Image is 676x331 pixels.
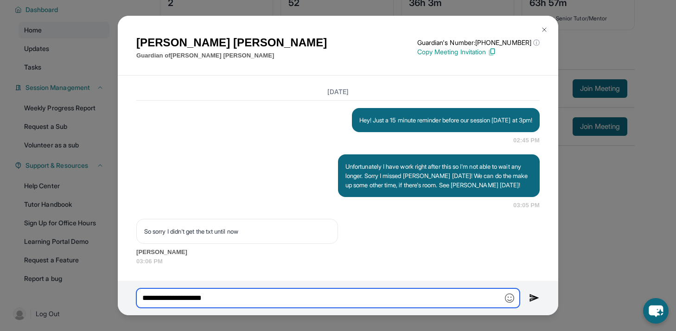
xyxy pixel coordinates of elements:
[345,162,532,190] p: Unfortunately I have work right after this so I'm not able to wait any longer. Sorry I missed [PE...
[541,26,548,33] img: Close Icon
[136,248,540,257] span: [PERSON_NAME]
[136,34,327,51] h1: [PERSON_NAME] [PERSON_NAME]
[417,38,540,47] p: Guardian's Number: [PHONE_NUMBER]
[359,115,532,125] p: Hey! Just a 15 minute reminder before our session [DATE] at 3pm!
[505,293,514,303] img: Emoji
[488,48,496,56] img: Copy Icon
[533,38,540,47] span: ⓘ
[643,298,669,324] button: chat-button
[136,87,540,96] h3: [DATE]
[144,227,330,236] p: So sorry I didn't get the txt until now
[417,47,540,57] p: Copy Meeting Invitation
[136,51,327,60] p: Guardian of [PERSON_NAME] [PERSON_NAME]
[513,201,540,210] span: 03:05 PM
[529,293,540,304] img: Send icon
[136,257,540,266] span: 03:06 PM
[513,136,540,145] span: 02:45 PM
